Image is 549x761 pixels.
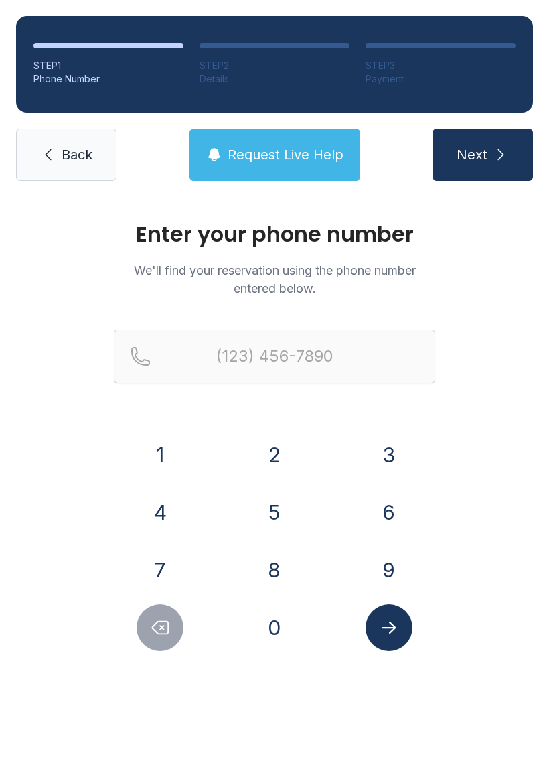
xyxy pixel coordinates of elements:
[457,145,487,164] span: Next
[137,547,183,594] button: 7
[366,431,412,478] button: 3
[114,330,435,383] input: Reservation phone number
[366,604,412,651] button: Submit lookup form
[200,72,349,86] div: Details
[366,547,412,594] button: 9
[33,59,183,72] div: STEP 1
[251,604,298,651] button: 0
[366,59,516,72] div: STEP 3
[251,431,298,478] button: 2
[366,72,516,86] div: Payment
[200,59,349,72] div: STEP 2
[114,224,435,245] h1: Enter your phone number
[228,145,343,164] span: Request Live Help
[251,547,298,594] button: 8
[366,489,412,536] button: 6
[114,261,435,297] p: We'll find your reservation using the phone number entered below.
[251,489,298,536] button: 5
[33,72,183,86] div: Phone Number
[137,604,183,651] button: Delete number
[62,145,92,164] span: Back
[137,431,183,478] button: 1
[137,489,183,536] button: 4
